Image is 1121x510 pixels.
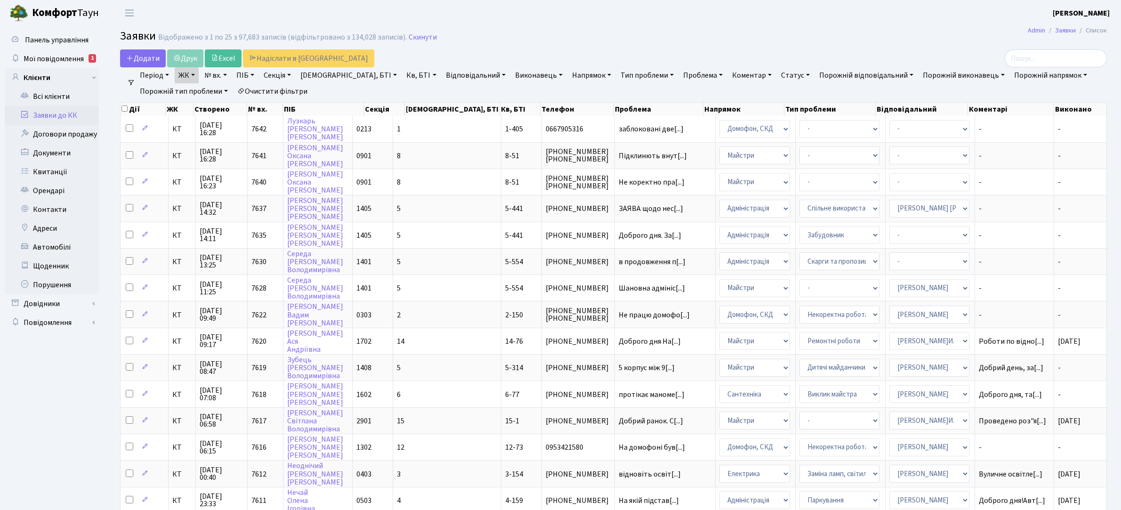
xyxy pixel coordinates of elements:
[1058,257,1061,267] span: -
[505,389,519,400] span: 6-77
[979,205,1050,212] span: -
[505,151,519,161] span: 8-51
[283,103,364,116] th: ПІБ
[287,169,343,195] a: [PERSON_NAME]Оксана[PERSON_NAME]
[24,54,84,64] span: Мої повідомлення
[356,442,371,453] span: 1302
[287,328,343,355] a: [PERSON_NAME]АсяАндріївна
[703,103,784,116] th: Напрямок
[120,49,166,67] a: Додати
[979,311,1050,319] span: -
[1058,469,1081,479] span: [DATE]
[397,389,401,400] span: 6
[619,363,675,373] span: 5 корпус між 9[...]
[614,103,703,116] th: Проблема
[287,434,343,461] a: [PERSON_NAME][PERSON_NAME][PERSON_NAME]
[118,5,141,21] button: Переключити навігацію
[356,203,371,214] span: 1405
[979,258,1050,266] span: -
[546,284,610,292] span: [PHONE_NUMBER]
[619,177,685,187] span: Не коректно пра[...]
[356,257,371,267] span: 1401
[5,162,99,181] a: Квитанції
[200,175,243,190] span: [DATE] 16:23
[546,258,610,266] span: [PHONE_NUMBER]
[619,283,685,293] span: Шановна адмініс[...]
[619,124,684,134] span: заблоковані две[...]
[247,103,283,116] th: № вх.
[728,67,775,83] a: Коментар
[1053,8,1110,19] a: [PERSON_NAME]
[505,257,523,267] span: 5-554
[546,417,610,425] span: [PHONE_NUMBER]
[172,205,192,212] span: КТ
[505,363,523,373] span: 5-314
[136,67,173,83] a: Період
[979,469,1042,479] span: Вуличне освітле[...]
[546,307,610,322] span: [PHONE_NUMBER] [PHONE_NUMBER]
[979,125,1050,133] span: -
[979,495,1045,506] span: Доброго дня!Авт[...]
[251,203,266,214] span: 7637
[287,302,343,328] a: [PERSON_NAME]Вадим[PERSON_NAME]
[25,35,89,45] span: Панель управління
[172,497,192,504] span: КТ
[251,310,266,320] span: 7622
[397,151,401,161] span: 8
[1010,67,1091,83] a: Порожній напрямок
[200,333,243,348] span: [DATE] 09:17
[1058,442,1061,453] span: -
[1058,151,1061,161] span: -
[172,364,192,372] span: КТ
[172,258,192,266] span: КТ
[619,151,687,161] span: Підклинють внут[...]
[251,336,266,347] span: 7620
[979,389,1042,400] span: Доброго дня, та[...]
[397,442,404,453] span: 12
[356,310,371,320] span: 0303
[619,469,681,479] span: відновіть освіт[...]
[505,310,523,320] span: 2-150
[234,83,311,99] a: Очистити фільтри
[200,413,243,428] span: [DATE] 06:58
[5,31,99,49] a: Панель управління
[200,148,243,163] span: [DATE] 16:28
[126,53,160,64] span: Додати
[1058,230,1061,241] span: -
[200,466,243,481] span: [DATE] 00:40
[120,28,156,44] span: Заявки
[5,219,99,238] a: Адреси
[546,148,610,163] span: [PHONE_NUMBER] [PHONE_NUMBER]
[397,310,401,320] span: 2
[251,151,266,161] span: 7641
[251,257,266,267] span: 7630
[260,67,295,83] a: Секція
[200,201,243,216] span: [DATE] 14:32
[172,444,192,451] span: КТ
[505,469,523,479] span: 3-154
[364,103,404,116] th: Секція
[546,232,610,239] span: [PHONE_NUMBER]
[397,363,401,373] span: 5
[1058,336,1081,347] span: [DATE]
[876,103,968,116] th: Відповідальний
[546,497,610,504] span: [PHONE_NUMBER]
[546,205,610,212] span: [PHONE_NUMBER]
[619,230,681,241] span: Доброго дня. За[...]
[397,336,404,347] span: 14
[356,230,371,241] span: 1405
[505,177,519,187] span: 8-51
[251,495,266,506] span: 7611
[200,307,243,322] span: [DATE] 09:49
[919,67,1008,83] a: Порожній виконавець
[619,389,685,400] span: протікає маноме[...]
[679,67,726,83] a: Проблема
[619,336,681,347] span: Доброго дня На[...]
[5,144,99,162] a: Документи
[1055,25,1076,35] a: Заявки
[32,5,77,20] b: Комфорт
[251,124,266,134] span: 7642
[251,416,266,426] span: 7617
[617,67,677,83] a: Тип проблеми
[9,4,28,23] img: logo.png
